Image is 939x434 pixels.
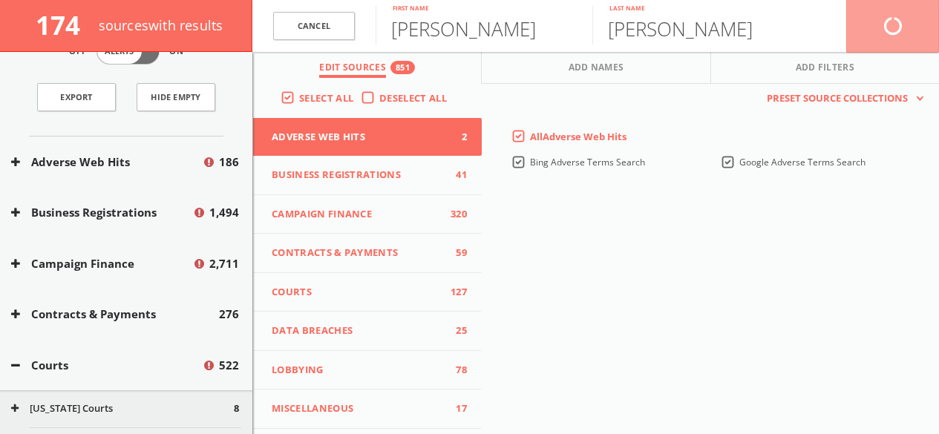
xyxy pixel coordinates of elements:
span: 186 [219,154,239,171]
button: Contracts & Payments59 [253,234,482,273]
button: Data Breaches25 [253,312,482,351]
span: 8 [234,401,239,416]
span: Lobbying [272,363,445,378]
button: Miscellaneous17 [253,389,482,429]
span: Google Adverse Terms Search [739,156,866,168]
span: 25 [445,323,467,338]
button: Preset Source Collections [759,91,924,106]
button: Business Registrations [11,204,192,221]
span: 320 [445,207,467,222]
span: Data Breaches [272,323,445,338]
div: 851 [390,61,415,74]
span: Preset Source Collections [759,91,915,106]
button: Courts [11,357,202,374]
span: 2,711 [209,255,239,272]
button: Add Names [482,52,710,84]
span: 2 [445,130,467,145]
span: 174 [36,7,93,42]
a: Cancel [273,12,355,41]
button: Campaign Finance [11,255,192,272]
span: Edit Sources [319,61,386,78]
span: Courts [272,285,445,300]
span: Deselect All [379,91,447,105]
button: Lobbying78 [253,351,482,390]
span: Select All [299,91,353,105]
span: Miscellaneous [272,401,445,416]
span: 17 [445,401,467,416]
span: Business Registrations [272,168,445,183]
span: Contracts & Payments [272,246,445,260]
span: Bing Adverse Terms Search [530,156,645,168]
button: Adverse Web Hits2 [253,118,482,157]
span: Campaign Finance [272,207,445,222]
span: 276 [219,306,239,323]
span: 127 [445,285,467,300]
button: Add Filters [711,52,939,84]
button: Adverse Web Hits [11,154,202,171]
button: Contracts & Payments [11,306,219,323]
button: Edit Sources851 [253,52,482,84]
span: 41 [445,168,467,183]
span: 59 [445,246,467,260]
span: 522 [219,357,239,374]
button: Courts127 [253,273,482,312]
span: 1,494 [209,204,239,221]
button: Business Registrations41 [253,156,482,195]
span: Add Filters [796,61,855,78]
button: Hide Empty [137,83,215,111]
span: 78 [445,363,467,378]
span: Add Names [569,61,624,78]
a: Export [37,83,116,111]
span: source s with results [99,16,223,34]
span: All Adverse Web Hits [530,130,626,143]
button: [US_STATE] Courts [11,401,234,416]
span: Adverse Web Hits [272,130,445,145]
button: Campaign Finance320 [253,195,482,234]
